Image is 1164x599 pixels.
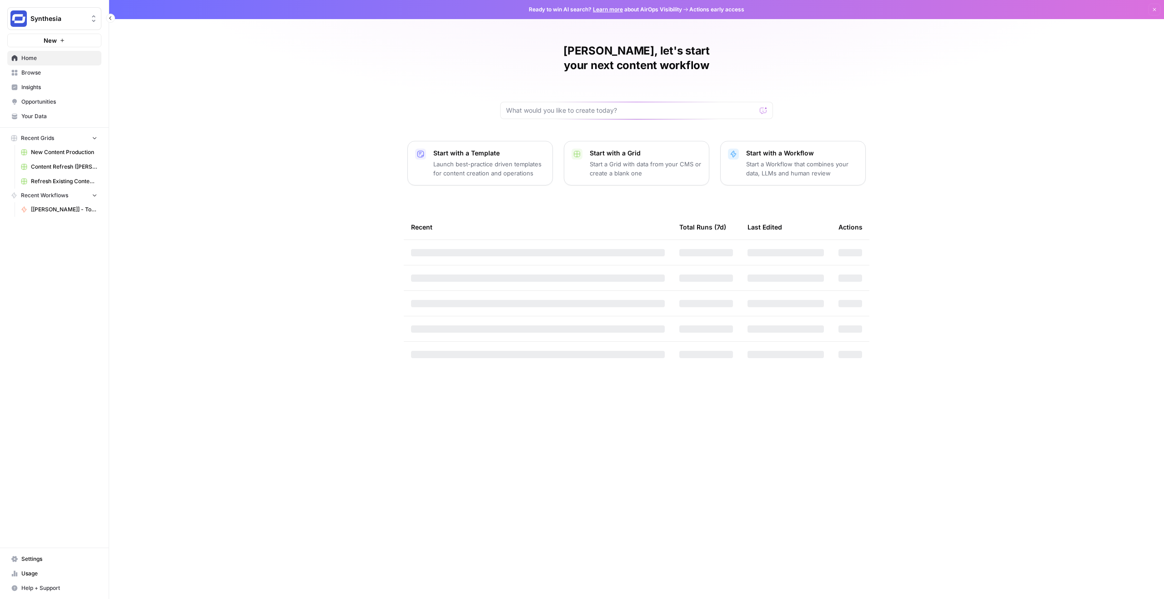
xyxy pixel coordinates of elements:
a: Browse [7,65,101,80]
button: Recent Workflows [7,189,101,202]
a: Refresh Existing Content (1) [17,174,101,189]
div: Total Runs (7d) [679,215,726,240]
span: Recent Workflows [21,191,68,200]
button: Start with a TemplateLaunch best-practice driven templates for content creation and operations [407,141,553,185]
span: Refresh Existing Content (1) [31,177,97,185]
a: Content Refresh ([PERSON_NAME]) [17,160,101,174]
button: Workspace: Synthesia [7,7,101,30]
a: Settings [7,552,101,566]
div: Recent [411,215,665,240]
button: Recent Grids [7,131,101,145]
button: Start with a GridStart a Grid with data from your CMS or create a blank one [564,141,709,185]
button: New [7,34,101,47]
p: Start with a Template [433,149,545,158]
span: Your Data [21,112,97,120]
span: Opportunities [21,98,97,106]
a: Opportunities [7,95,101,109]
span: Usage [21,569,97,578]
span: Home [21,54,97,62]
a: Insights [7,80,101,95]
p: Start with a Workflow [746,149,858,158]
div: Last Edited [748,215,782,240]
span: Ready to win AI search? about AirOps Visibility [529,5,682,14]
div: Actions [838,215,863,240]
a: Home [7,51,101,65]
span: Synthesia [30,14,85,23]
input: What would you like to create today? [506,106,756,115]
p: Start a Workflow that combines your data, LLMs and human review [746,160,858,178]
span: Settings [21,555,97,563]
span: Actions early access [689,5,744,14]
p: Start a Grid with data from your CMS or create a blank one [590,160,702,178]
a: Learn more [593,6,623,13]
p: Start with a Grid [590,149,702,158]
span: [[PERSON_NAME]] - Tools & Features Pages Refreshe - [MAIN WORKFLOW] [31,205,97,214]
span: Help + Support [21,584,97,592]
button: Start with a WorkflowStart a Workflow that combines your data, LLMs and human review [720,141,866,185]
span: Content Refresh ([PERSON_NAME]) [31,163,97,171]
p: Launch best-practice driven templates for content creation and operations [433,160,545,178]
span: Insights [21,83,97,91]
span: Browse [21,69,97,77]
a: Usage [7,566,101,581]
img: Synthesia Logo [10,10,27,27]
button: Help + Support [7,581,101,595]
span: New Content Production [31,148,97,156]
a: New Content Production [17,145,101,160]
a: Your Data [7,109,101,124]
h1: [PERSON_NAME], let's start your next content workflow [500,44,773,73]
span: Recent Grids [21,134,54,142]
a: [[PERSON_NAME]] - Tools & Features Pages Refreshe - [MAIN WORKFLOW] [17,202,101,217]
span: New [44,36,57,45]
